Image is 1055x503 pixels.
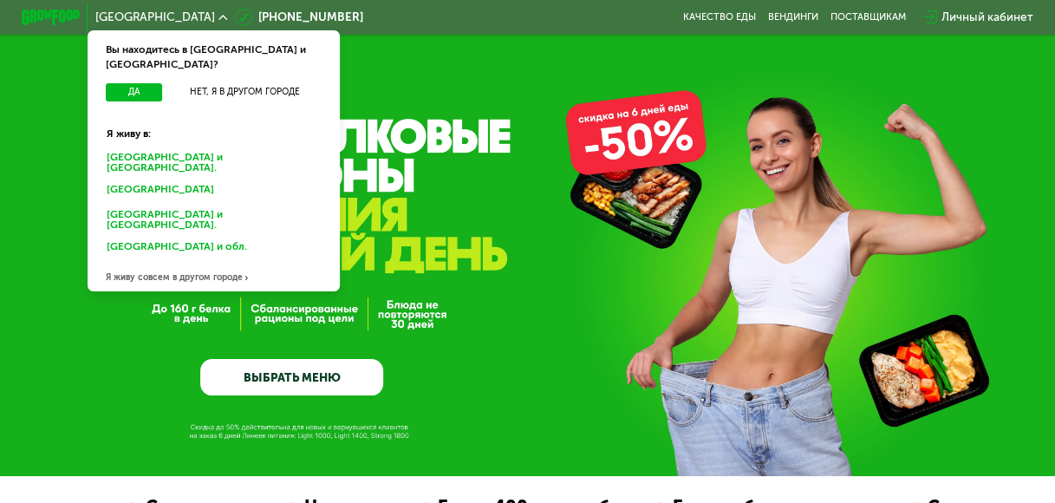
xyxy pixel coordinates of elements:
[941,9,1033,26] div: Личный кабинет
[235,9,363,26] a: [PHONE_NUMBER]
[97,205,331,235] div: [GEOGRAPHIC_DATA] и [GEOGRAPHIC_DATA].
[88,263,340,292] div: Я живу совсем в другом городе
[97,180,326,203] div: [GEOGRAPHIC_DATA]
[97,237,326,260] div: [GEOGRAPHIC_DATA] и обл.
[106,83,162,101] button: Да
[830,11,905,23] div: поставщикам
[683,11,756,23] a: Качество еды
[768,11,818,23] a: Вендинги
[95,11,215,23] span: [GEOGRAPHIC_DATA]
[200,359,382,395] a: ВЫБРАТЬ МЕНЮ
[88,30,340,83] div: Вы находитесь в [GEOGRAPHIC_DATA] и [GEOGRAPHIC_DATA]?
[97,115,331,141] div: Я живу в:
[168,83,322,101] button: Нет, я в другом городе
[97,147,331,178] div: [GEOGRAPHIC_DATA] и [GEOGRAPHIC_DATA].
